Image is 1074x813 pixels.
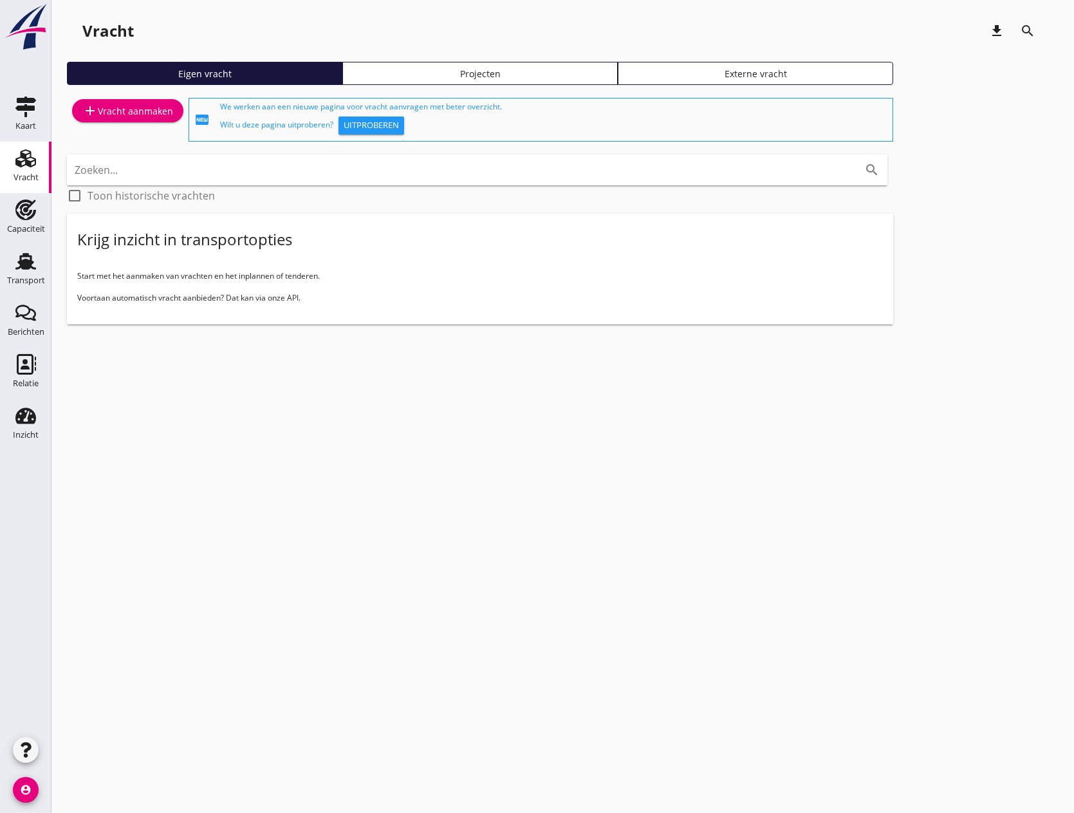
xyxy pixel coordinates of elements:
div: Externe vracht [624,67,887,80]
div: Capaciteit [7,225,45,233]
div: Kaart [15,122,36,130]
i: download [989,23,1005,39]
div: Vracht [14,173,39,182]
div: Krijg inzicht in transportopties [77,229,292,250]
p: Voortaan automatisch vracht aanbieden? Dat kan via onze API. [77,292,883,304]
button: Uitproberen [338,117,404,135]
label: Toon historische vrachten [88,189,215,202]
a: Projecten [342,62,618,85]
div: Uitproberen [344,119,399,132]
div: Transport [7,276,45,285]
a: Eigen vracht [67,62,342,85]
div: Projecten [348,67,612,80]
i: search [1020,23,1035,39]
i: search [864,162,880,178]
input: Zoeken... [75,160,844,180]
p: Start met het aanmaken van vrachten en het inplannen of tenderen. [77,270,883,282]
div: Vracht [82,21,134,41]
div: Relatie [13,379,39,388]
i: fiber_new [194,112,210,127]
div: Inzicht [13,431,39,439]
a: Vracht aanmaken [72,99,183,122]
div: Eigen vracht [73,67,337,80]
div: Vracht aanmaken [82,103,173,118]
i: add [82,103,98,118]
a: Externe vracht [618,62,893,85]
img: logo-small.a267ee39.svg [3,3,49,51]
i: account_circle [13,777,39,803]
div: We werken aan een nieuwe pagina voor vracht aanvragen met beter overzicht. Wilt u deze pagina uit... [220,101,887,138]
div: Berichten [8,328,44,336]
